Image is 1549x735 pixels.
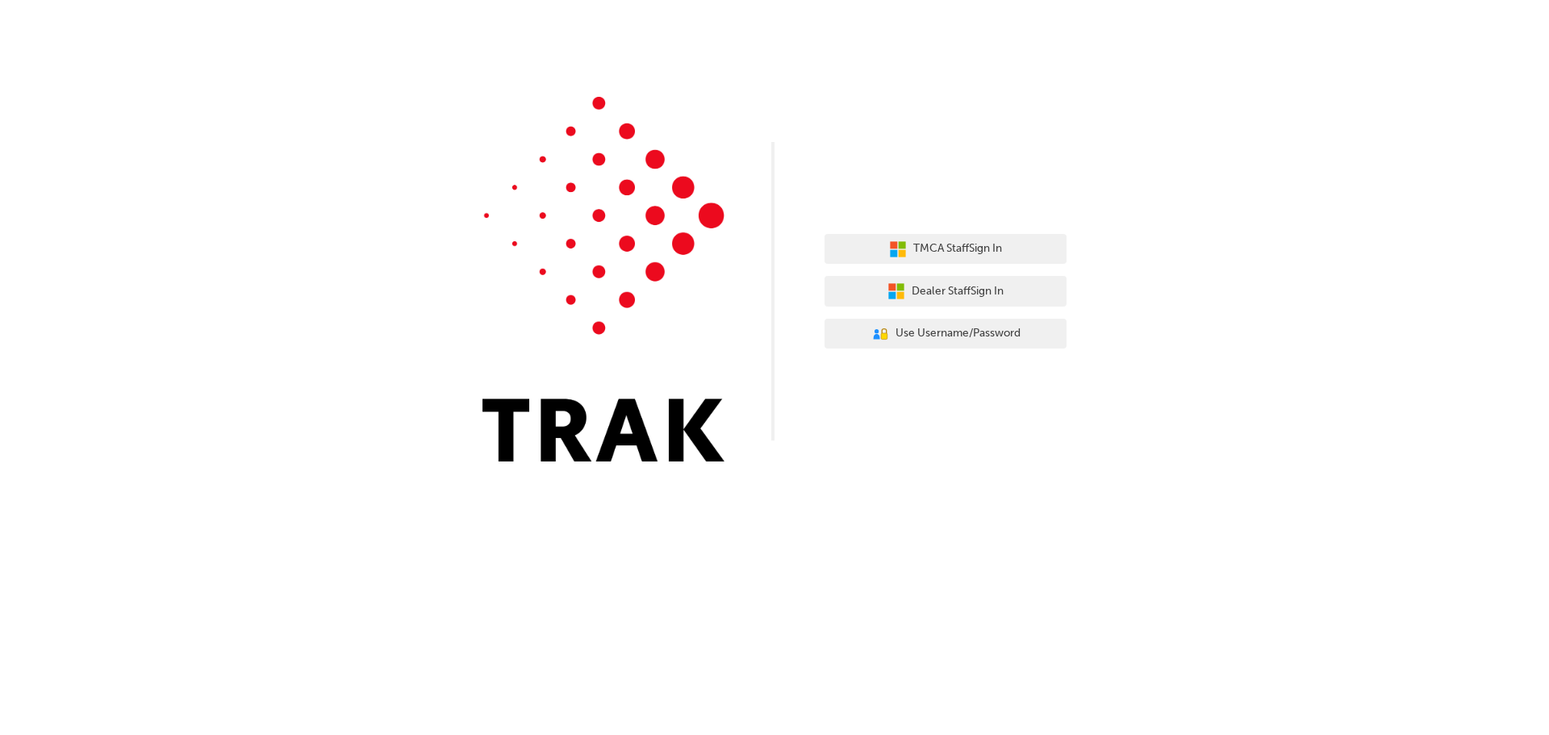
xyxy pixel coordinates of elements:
[913,240,1002,258] span: TMCA Staff Sign In
[825,319,1067,349] button: Use Username/Password
[912,282,1004,301] span: Dealer Staff Sign In
[825,234,1067,265] button: TMCA StaffSign In
[896,324,1021,343] span: Use Username/Password
[482,97,724,461] img: Trak
[825,276,1067,307] button: Dealer StaffSign In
